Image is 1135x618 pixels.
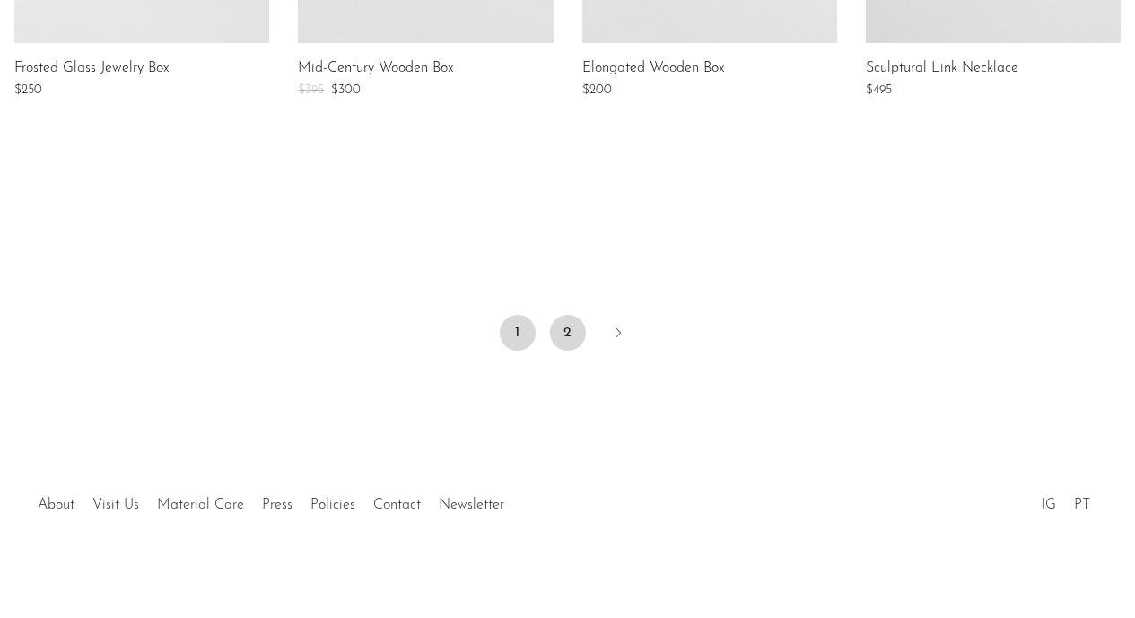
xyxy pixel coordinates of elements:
ul: Social Medias [1033,483,1099,518]
span: $300 [331,83,361,97]
span: $395 [298,83,324,97]
a: Mid-Century Wooden Box [298,61,453,77]
a: Press [262,498,292,512]
a: Visit Us [92,498,139,512]
span: 1 [500,315,536,351]
span: $200 [582,83,612,97]
a: IG [1042,498,1056,512]
a: Elongated Wooden Box [582,61,724,77]
a: Material Care [157,498,244,512]
a: PT [1074,498,1090,512]
a: Policies [310,498,355,512]
a: 2 [550,315,586,351]
span: $250 [14,83,42,97]
a: Sculptural Link Necklace [866,61,1018,77]
a: About [38,498,74,512]
a: Frosted Glass Jewelry Box [14,61,169,77]
a: Contact [373,498,421,512]
span: $495 [866,83,892,97]
ul: Quick links [29,483,513,518]
a: Next [600,315,636,354]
